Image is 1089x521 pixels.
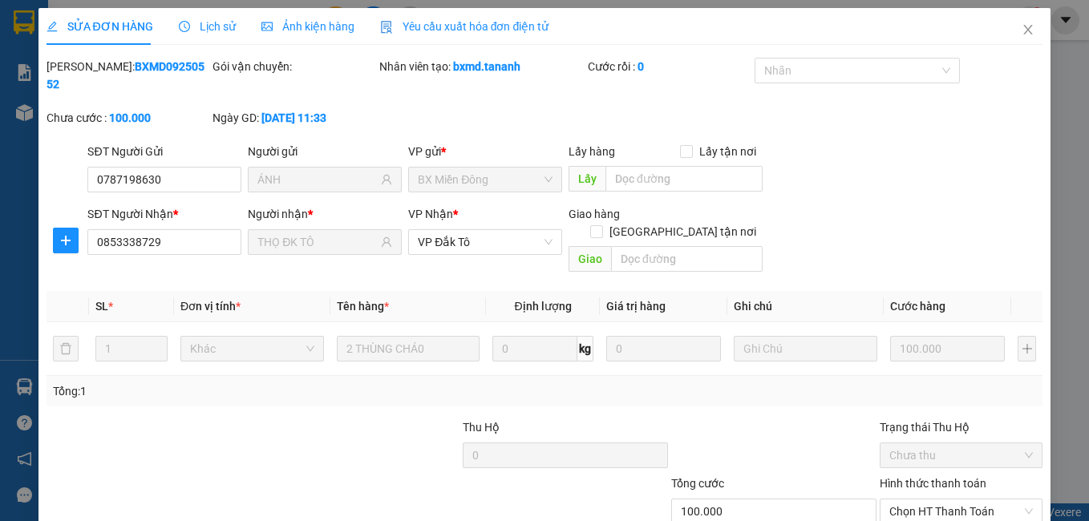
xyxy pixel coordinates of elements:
[47,20,153,33] span: SỬA ĐƠN HÀNG
[53,228,79,253] button: plus
[257,171,378,188] input: Tên người gửi
[569,246,611,272] span: Giao
[248,205,402,223] div: Người nhận
[179,20,236,33] span: Lịch sử
[671,477,724,490] span: Tổng cước
[418,230,553,254] span: VP Đắk Tô
[606,300,666,313] span: Giá trị hàng
[53,382,422,400] div: Tổng: 1
[47,21,58,32] span: edit
[408,208,453,220] span: VP Nhận
[1018,336,1036,361] button: plus
[213,58,376,75] div: Gói vận chuyển:
[453,60,520,73] b: bxmd.tananh
[588,58,751,75] div: Cước rồi :
[95,300,108,313] span: SL
[261,20,354,33] span: Ảnh kiện hàng
[890,336,1005,361] input: 0
[213,109,376,127] div: Ngày GD:
[880,418,1043,436] div: Trạng thái Thu Hộ
[381,236,392,248] span: user
[337,336,480,361] input: VD: Bàn, Ghế
[47,58,210,93] div: [PERSON_NAME]:
[248,143,402,160] div: Người gửi
[727,291,884,322] th: Ghi chú
[1022,23,1034,36] span: close
[889,443,1034,467] span: Chưa thu
[418,168,553,192] span: BX Miền Đông
[190,337,314,361] span: Khác
[569,166,605,192] span: Lấy
[638,60,644,73] b: 0
[261,21,273,32] span: picture
[605,166,763,192] input: Dọc đường
[53,336,79,361] button: delete
[179,21,190,32] span: clock-circle
[54,234,78,247] span: plus
[603,223,763,240] span: [GEOGRAPHIC_DATA] tận nơi
[87,205,241,223] div: SĐT Người Nhận
[109,111,151,124] b: 100.000
[577,336,593,361] span: kg
[890,300,945,313] span: Cước hàng
[408,143,562,160] div: VP gửi
[337,300,389,313] span: Tên hàng
[569,145,615,158] span: Lấy hàng
[463,421,500,434] span: Thu Hộ
[87,143,241,160] div: SĐT Người Gửi
[261,111,326,124] b: [DATE] 11:33
[515,300,572,313] span: Định lượng
[380,20,549,33] span: Yêu cầu xuất hóa đơn điện tử
[180,300,241,313] span: Đơn vị tính
[47,109,210,127] div: Chưa cước :
[257,233,378,251] input: Tên người nhận
[734,336,877,361] input: Ghi Chú
[569,208,620,220] span: Giao hàng
[611,246,763,272] input: Dọc đường
[880,477,986,490] label: Hình thức thanh toán
[379,58,585,75] div: Nhân viên tạo:
[1006,8,1051,53] button: Close
[380,21,393,34] img: icon
[693,143,763,160] span: Lấy tận nơi
[606,336,721,361] input: 0
[381,174,392,185] span: user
